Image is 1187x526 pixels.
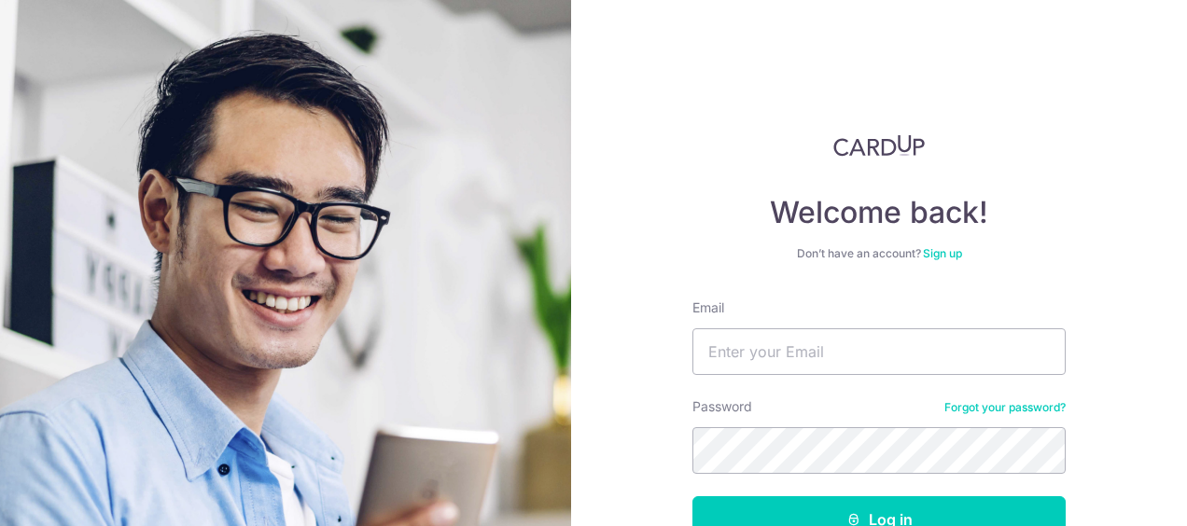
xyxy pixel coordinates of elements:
[692,246,1066,261] div: Don’t have an account?
[692,397,752,416] label: Password
[692,328,1066,375] input: Enter your Email
[692,298,724,317] label: Email
[944,400,1066,415] a: Forgot your password?
[923,246,962,260] a: Sign up
[692,194,1066,231] h4: Welcome back!
[833,134,925,157] img: CardUp Logo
